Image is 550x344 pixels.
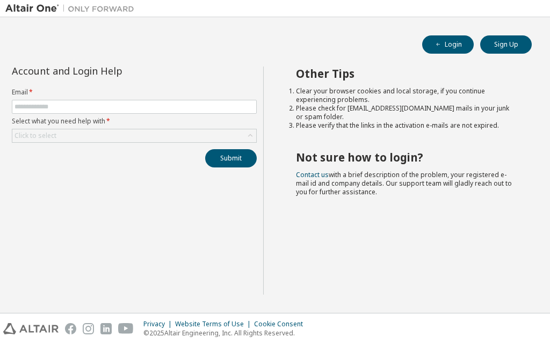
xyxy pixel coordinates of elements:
[83,323,94,334] img: instagram.svg
[175,320,254,328] div: Website Terms of Use
[422,35,474,54] button: Login
[12,129,256,142] div: Click to select
[12,117,257,126] label: Select what you need help with
[296,87,512,104] li: Clear your browser cookies and local storage, if you continue experiencing problems.
[118,323,134,334] img: youtube.svg
[12,67,208,75] div: Account and Login Help
[143,320,175,328] div: Privacy
[100,323,112,334] img: linkedin.svg
[15,131,56,140] div: Click to select
[65,323,76,334] img: facebook.svg
[12,88,257,97] label: Email
[3,323,59,334] img: altair_logo.svg
[205,149,257,167] button: Submit
[296,104,512,121] li: Please check for [EMAIL_ADDRESS][DOMAIN_NAME] mails in your junk or spam folder.
[296,150,512,164] h2: Not sure how to login?
[5,3,140,14] img: Altair One
[296,170,512,196] span: with a brief description of the problem, your registered e-mail id and company details. Our suppo...
[143,328,309,338] p: © 2025 Altair Engineering, Inc. All Rights Reserved.
[296,121,512,130] li: Please verify that the links in the activation e-mails are not expired.
[296,67,512,80] h2: Other Tips
[480,35,532,54] button: Sign Up
[254,320,309,328] div: Cookie Consent
[296,170,329,179] a: Contact us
